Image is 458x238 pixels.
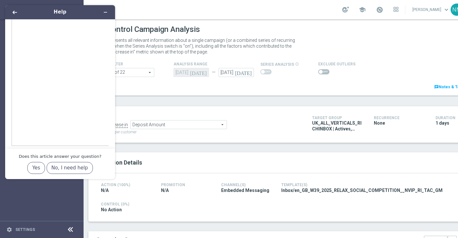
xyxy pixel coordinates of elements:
span: school [359,6,366,13]
button: Yes [27,162,45,174]
h4: Duration [436,116,457,120]
i: [DATE] [190,68,209,75]
span: keyboard_arrow_down [443,6,450,13]
a: [PERSON_NAME]keyboard_arrow_down [412,5,451,14]
span: Embedded Messaging [221,187,269,193]
i: [DATE] [235,68,254,75]
i: chat [434,85,439,89]
span: N/A [161,187,169,193]
h4: Channel(s) [221,183,272,187]
i: settings [6,227,12,233]
h1: Test/Control Campaign Analysis [88,25,200,34]
span: UK_ALL_VERTICALS_RICHINBOX | Actives, Reactivated & New [312,120,364,132]
h4: Template(s) [281,183,452,187]
span: None [374,120,385,126]
h4: Action (100%) [101,183,151,187]
button: No, I need help [47,162,93,174]
span: 1 days [436,120,449,126]
span: Inbox/en_GB_W39_2025_RELAX_SOCIAL_COMPETITION__NVIP_RI_TAC_GM [281,187,443,193]
h4: Target Group [312,116,364,120]
i: info_outline [295,62,299,66]
button: Back [10,8,20,17]
div: — [209,70,219,75]
span: No Action [101,207,122,213]
h3: Does this article answer your question? [19,154,101,159]
h1: Help [29,8,91,16]
h4: Promotion [161,183,211,187]
h4: Control (0%) [101,202,452,206]
h4: analysis range [174,62,260,66]
button: Minimize widget [100,8,111,17]
span: Africa asia at br ca and 17 more [89,68,154,77]
p: This page presents all relevant information about a single campaign (or a combined series of recu... [88,37,304,55]
span: N/A [101,187,109,193]
h4: Recurrence [374,116,426,120]
input: Select Date [219,68,254,77]
h4: Exclude Outliers [318,62,355,66]
span: series analysis [260,62,294,67]
a: Settings [15,228,35,232]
